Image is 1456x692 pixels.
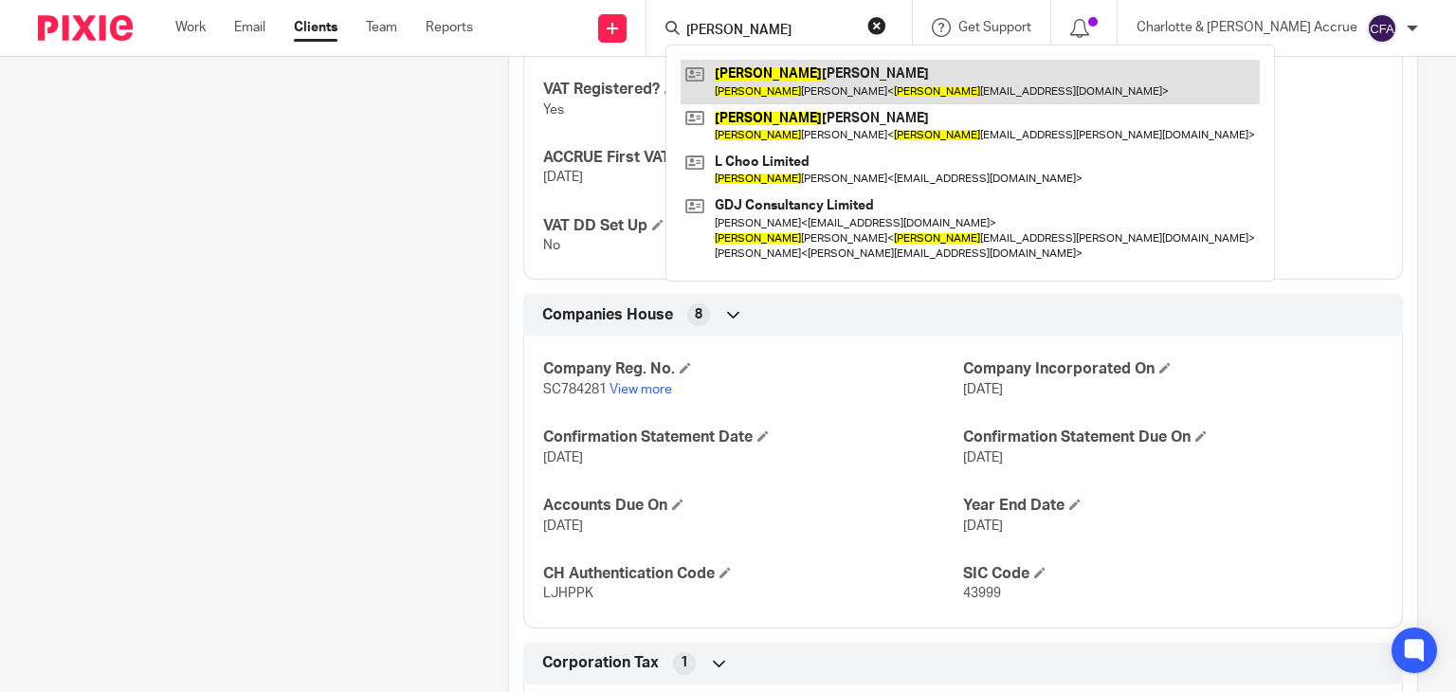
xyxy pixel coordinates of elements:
span: [DATE] [543,519,583,533]
a: Clients [294,18,337,37]
span: [DATE] [963,519,1003,533]
a: Reports [426,18,473,37]
a: View more [610,383,672,396]
span: Yes [543,103,564,117]
h4: Year End Date [963,496,1383,516]
h4: VAT DD Set Up [543,216,963,236]
span: LJHPPK [543,587,593,600]
h4: Company Reg. No. [543,359,963,379]
span: [DATE] [963,451,1003,464]
h4: Confirmation Statement Date [543,428,963,447]
button: Clear [867,16,886,35]
input: Search [684,23,855,40]
span: [DATE] [543,451,583,464]
span: No [543,239,560,252]
span: [DATE] [963,383,1003,396]
span: [DATE] [543,171,583,184]
span: Corporation Tax [542,653,659,673]
h4: Company Incorporated On [963,359,1383,379]
span: 8 [695,305,702,324]
a: Email [234,18,265,37]
h4: Confirmation Statement Due On [963,428,1383,447]
a: Work [175,18,206,37]
span: SC784281 [543,383,607,396]
span: Companies House [542,305,673,325]
img: Pixie [38,15,133,41]
span: Get Support [958,21,1031,34]
h4: Accounts Due On [543,496,963,516]
img: svg%3E [1367,13,1397,44]
span: 43999 [963,587,1001,600]
span: 1 [681,653,688,672]
h4: CH Authentication Code [543,564,963,584]
p: Charlotte & [PERSON_NAME] Accrue [1137,18,1357,37]
h4: ACCRUE First VAT Quarter [543,148,963,168]
a: Team [366,18,397,37]
h4: VAT Registered? [543,80,963,100]
h4: SIC Code [963,564,1383,584]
